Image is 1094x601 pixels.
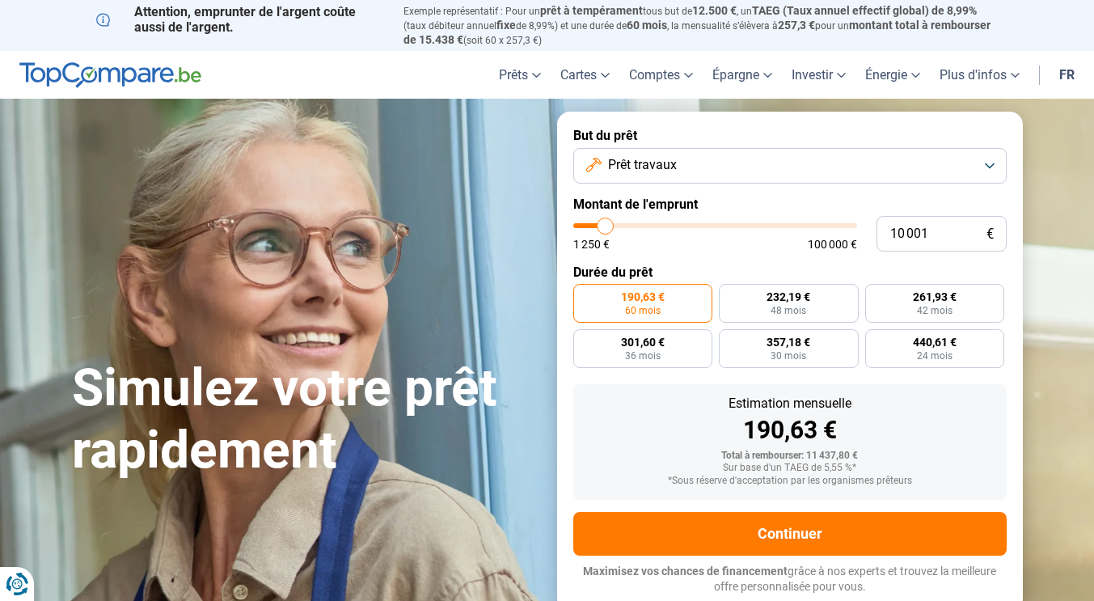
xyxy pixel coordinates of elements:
a: Comptes [619,51,703,99]
div: Estimation mensuelle [586,397,994,410]
a: Plus d'infos [930,51,1029,99]
button: Prêt travaux [573,148,1007,184]
p: Attention, emprunter de l'argent coûte aussi de l'argent. [96,4,384,35]
span: 48 mois [771,306,806,315]
div: 190,63 € [586,418,994,442]
span: 1 250 € [573,239,610,250]
a: fr [1050,51,1084,99]
span: 60 mois [627,19,667,32]
div: *Sous réserve d'acceptation par les organismes prêteurs [586,476,994,487]
h1: Simulez votre prêt rapidement [72,358,538,482]
span: Prêt travaux [608,156,677,174]
span: 232,19 € [767,291,810,303]
a: Prêts [489,51,551,99]
p: Exemple représentatif : Pour un tous but de , un (taux débiteur annuel de 8,99%) et une durée de ... [403,4,999,47]
a: Énergie [855,51,930,99]
span: 357,18 € [767,336,810,348]
div: Total à rembourser: 11 437,80 € [586,451,994,462]
button: Continuer [573,512,1007,556]
span: 257,3 € [778,19,815,32]
span: TAEG (Taux annuel effectif global) de 8,99% [752,4,977,17]
label: Montant de l'emprunt [573,197,1007,212]
a: Investir [782,51,855,99]
span: 190,63 € [621,291,665,303]
span: 261,93 € [913,291,957,303]
span: prêt à tempérament [540,4,643,17]
span: 24 mois [917,351,952,361]
span: fixe [496,19,516,32]
span: montant total à rembourser de 15.438 € [403,19,991,46]
span: € [986,227,994,241]
span: 42 mois [917,306,952,315]
span: 36 mois [625,351,661,361]
label: Durée du prêt [573,265,1007,280]
a: Cartes [551,51,619,99]
span: Maximisez vos chances de financement [583,565,788,578]
span: 301,60 € [621,336,665,348]
span: 60 mois [625,306,661,315]
label: But du prêt [573,128,1007,143]
p: grâce à nos experts et trouvez la meilleure offre personnalisée pour vous. [573,564,1007,595]
span: 12.500 € [692,4,737,17]
a: Épargne [703,51,782,99]
span: 100 000 € [808,239,857,250]
img: TopCompare [19,62,201,88]
span: 30 mois [771,351,806,361]
div: Sur base d'un TAEG de 5,55 %* [586,463,994,474]
span: 440,61 € [913,336,957,348]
